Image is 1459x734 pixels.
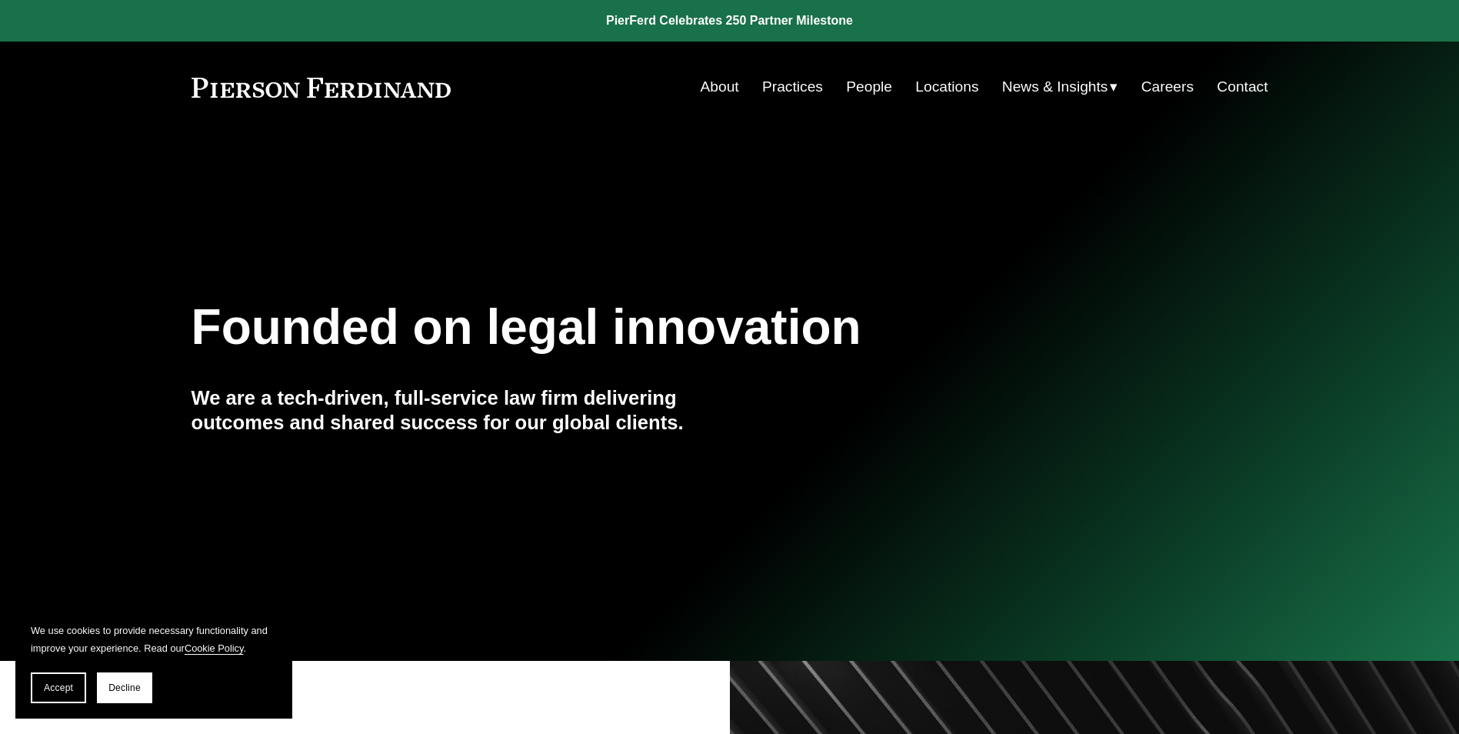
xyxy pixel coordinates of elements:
[915,72,978,102] a: Locations
[846,72,892,102] a: People
[701,72,739,102] a: About
[31,622,277,657] p: We use cookies to provide necessary functionality and improve your experience. Read our .
[1217,72,1267,102] a: Contact
[192,385,730,435] h4: We are a tech-driven, full-service law firm delivering outcomes and shared success for our global...
[1141,72,1194,102] a: Careers
[15,606,292,719] section: Cookie banner
[108,682,141,693] span: Decline
[1002,72,1118,102] a: folder dropdown
[44,682,73,693] span: Accept
[97,672,152,703] button: Decline
[1002,74,1108,101] span: News & Insights
[762,72,823,102] a: Practices
[192,299,1089,355] h1: Founded on legal innovation
[31,672,86,703] button: Accept
[185,642,244,654] a: Cookie Policy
